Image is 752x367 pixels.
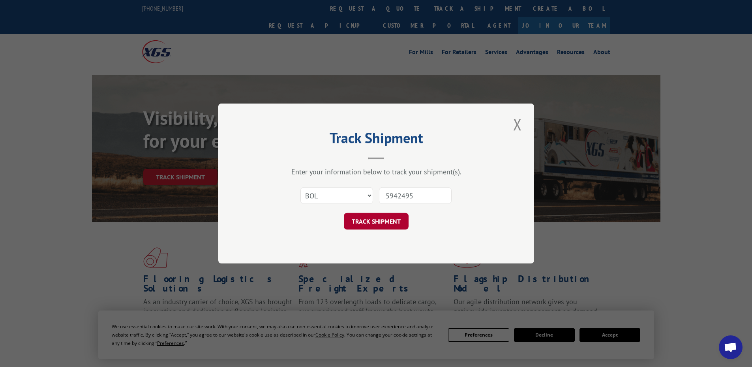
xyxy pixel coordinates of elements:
a: Open chat [719,335,743,359]
div: Enter your information below to track your shipment(s). [258,167,495,176]
button: TRACK SHIPMENT [344,213,409,230]
button: Close modal [511,113,524,135]
input: Number(s) [379,187,452,204]
h2: Track Shipment [258,132,495,147]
